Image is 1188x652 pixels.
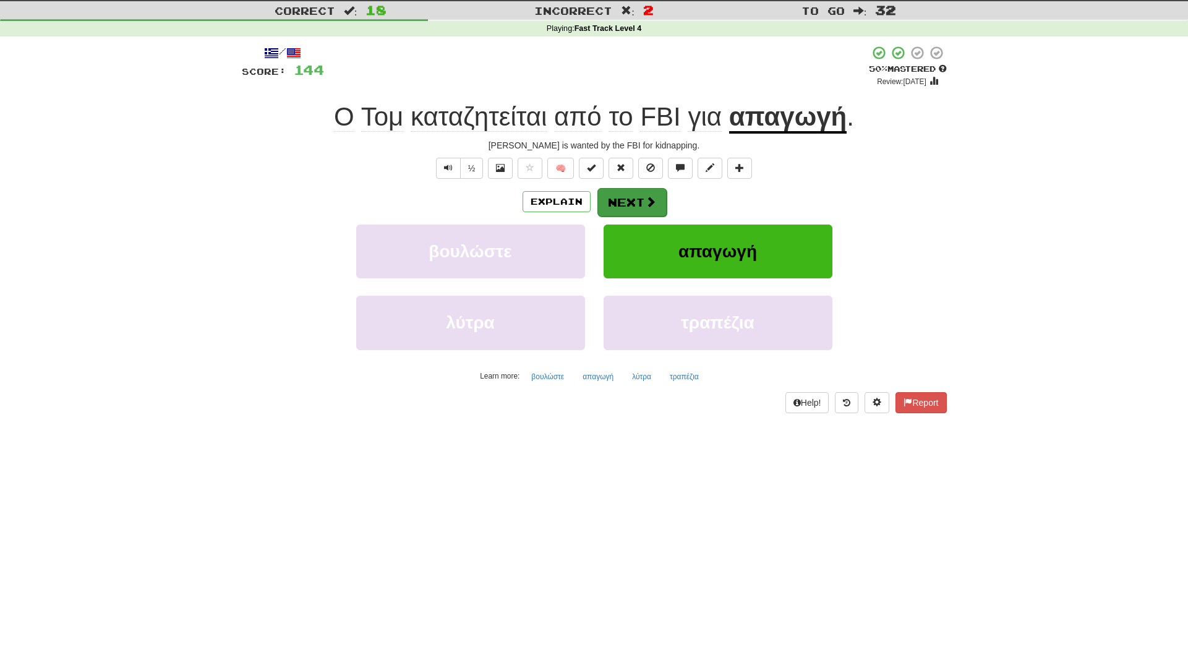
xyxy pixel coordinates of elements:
span: τραπέζια [681,313,754,332]
button: τραπέζια [604,296,832,350]
button: τραπέζια [663,367,706,386]
span: : [621,6,635,16]
div: Text-to-speech controls [434,158,484,179]
button: Add to collection (alt+a) [727,158,752,179]
small: Review: [DATE] [877,77,926,86]
span: Ο [334,102,354,132]
span: το [609,102,633,132]
span: Incorrect [534,4,612,17]
button: Show image (alt+x) [488,158,513,179]
span: Score: [242,66,286,77]
button: Round history (alt+y) [835,392,858,413]
button: λύτρα [356,296,585,350]
button: Discuss sentence (alt+u) [668,158,693,179]
div: / [242,45,324,61]
button: Edit sentence (alt+d) [698,158,722,179]
span: λύτρα [446,313,494,332]
span: 2 [643,2,654,17]
span: Τομ [361,102,404,132]
span: 144 [294,62,324,77]
span: Correct [275,4,335,17]
button: βουλώστε [356,225,585,278]
button: Play sentence audio (ctl+space) [436,158,461,179]
span: : [344,6,357,16]
button: Favorite sentence (alt+f) [518,158,542,179]
button: απαγωγή [604,225,832,278]
button: Set this sentence to 100% Mastered (alt+m) [579,158,604,179]
strong: Fast Track Level 4 [575,24,642,33]
button: Ignore sentence (alt+i) [638,158,663,179]
span: 18 [365,2,387,17]
span: βουλώστε [429,242,511,261]
button: Next [597,188,667,217]
span: 32 [875,2,896,17]
button: Reset to 0% Mastered (alt+r) [609,158,633,179]
span: 50 % [869,64,887,74]
button: Explain [523,191,591,212]
button: βουλώστε [524,367,571,386]
span: καταζητείται [411,102,547,132]
button: 🧠 [547,158,574,179]
span: για [688,102,722,132]
button: ½ [460,158,484,179]
button: απαγωγή [576,367,620,386]
div: Mastered [869,64,947,75]
button: Help! [785,392,829,413]
u: απαγωγή [729,102,847,134]
span: από [554,102,602,132]
button: λύτρα [625,367,658,386]
span: απαγωγή [678,242,757,261]
span: : [853,6,867,16]
span: . [847,102,854,131]
div: [PERSON_NAME] is wanted by the FBI for kidnapping. [242,139,947,152]
span: To go [801,4,845,17]
small: Learn more: [480,372,519,380]
button: Report [895,392,946,413]
span: FBI [640,102,680,132]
